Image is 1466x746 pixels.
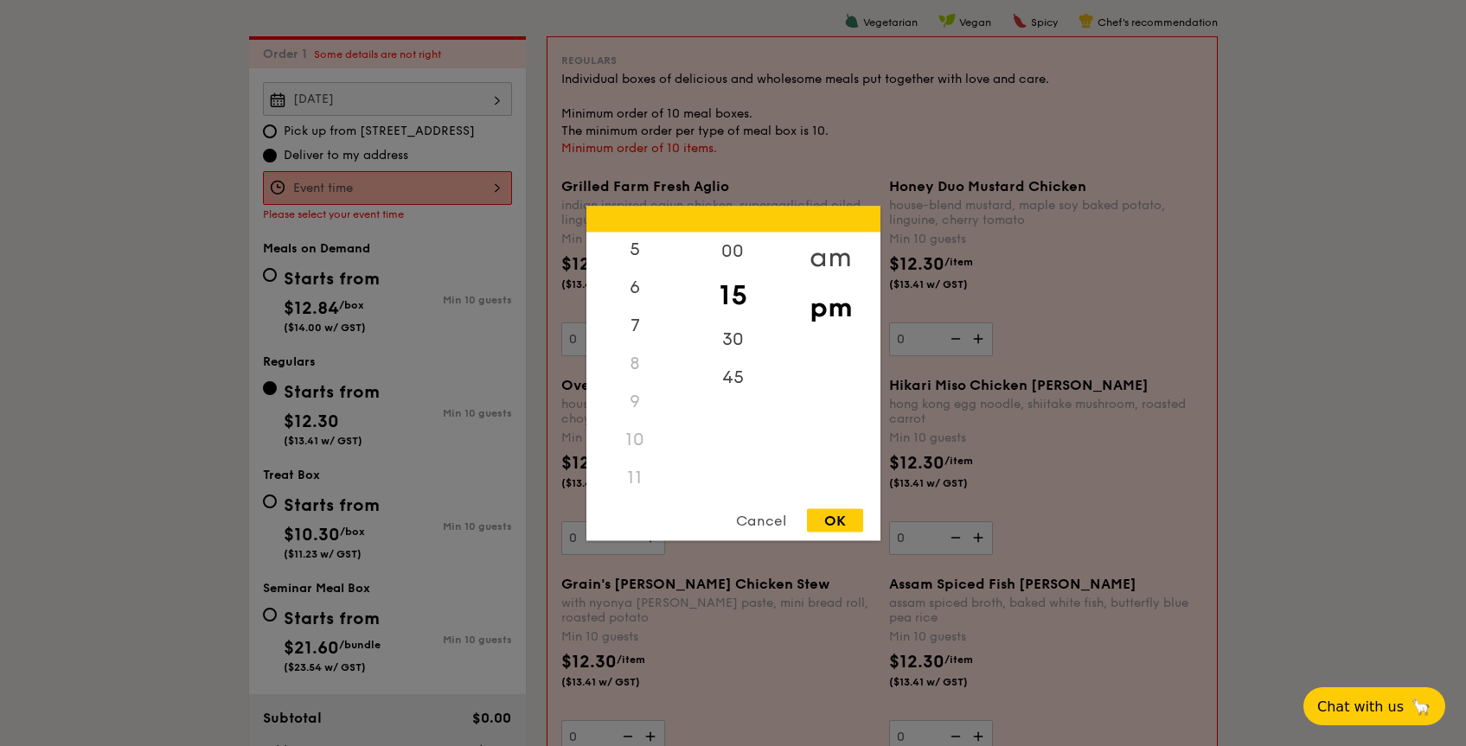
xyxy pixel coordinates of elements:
div: 6 [586,268,684,306]
span: Chat with us [1317,698,1404,715]
div: 15 [684,270,782,320]
div: OK [807,508,863,532]
div: 10 [586,420,684,458]
div: 8 [586,344,684,382]
div: 9 [586,382,684,420]
div: 45 [684,358,782,396]
div: Cancel [719,508,803,532]
div: 5 [586,230,684,268]
div: 30 [684,320,782,358]
div: 7 [586,306,684,344]
div: 00 [684,232,782,270]
div: am [782,232,880,282]
div: pm [782,282,880,332]
button: Chat with us🦙 [1303,687,1445,725]
div: 11 [586,458,684,496]
span: 🦙 [1411,697,1431,717]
